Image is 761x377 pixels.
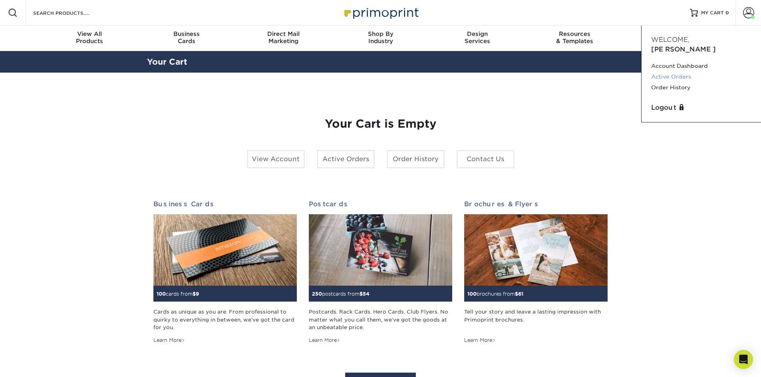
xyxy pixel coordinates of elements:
[138,26,235,51] a: BusinessCards
[651,71,751,82] a: Active Orders
[464,200,608,208] h2: Brochures & Flyers
[41,30,138,45] div: Products
[651,82,751,93] a: Order History
[309,200,452,344] a: Postcards 250postcards from$54 Postcards. Rack Cards. Hero Cards. Club Flyers. No matter what you...
[360,291,363,297] span: $
[464,308,608,331] div: Tell your story and leave a lasting impression with Primoprint brochures.
[518,291,523,297] span: 61
[41,30,138,38] span: View All
[332,30,429,45] div: Industry
[467,291,477,297] span: 100
[429,26,526,51] a: DesignServices
[32,8,110,18] input: SEARCH PRODUCTS.....
[193,291,196,297] span: $
[332,30,429,38] span: Shop By
[235,30,332,45] div: Marketing
[153,200,297,344] a: Business Cards 100cards from$9 Cards as unique as you are. From professional to quirky to everyth...
[651,36,689,43] span: Welcome,
[526,26,623,51] a: Resources& Templates
[309,337,340,344] div: Learn More
[138,30,235,38] span: Business
[309,214,452,286] img: Postcards
[464,200,608,344] a: Brochures & Flyers 100brochures from$61 Tell your story and leave a lasting impression with Primo...
[341,4,421,21] img: Primoprint
[515,291,518,297] span: $
[623,26,720,51] a: Contact& Support
[332,26,429,51] a: Shop ByIndustry
[725,10,729,16] span: 0
[247,150,305,168] a: View Account
[651,103,751,113] a: Logout
[467,291,523,297] small: brochures from
[41,26,138,51] a: View AllProducts
[153,200,297,208] h2: Business Cards
[734,350,753,369] div: Open Intercom Messenger
[309,308,452,331] div: Postcards. Rack Cards. Hero Cards. Club Flyers. No matter what you call them, we've got the goods...
[309,200,452,208] h2: Postcards
[317,150,375,168] a: Active Orders
[235,26,332,51] a: Direct MailMarketing
[623,30,720,38] span: Contact
[147,57,187,67] a: Your Cart
[457,150,515,168] a: Contact Us
[623,30,720,45] div: & Support
[157,291,166,297] span: 100
[235,30,332,38] span: Direct Mail
[464,214,608,286] img: Brochures & Flyers
[153,214,297,286] img: Business Cards
[429,30,526,38] span: Design
[153,308,297,331] div: Cards as unique as you are. From professional to quirky to everything in between, we've got the c...
[651,45,716,53] span: [PERSON_NAME]
[651,61,751,71] a: Account Dashboard
[138,30,235,45] div: Cards
[153,337,185,344] div: Learn More
[312,291,370,297] small: postcards from
[526,30,623,38] span: Resources
[429,30,526,45] div: Services
[526,30,623,45] div: & Templates
[701,10,724,16] span: MY CART
[157,291,199,297] small: cards from
[363,291,370,297] span: 54
[464,337,496,344] div: Learn More
[196,291,199,297] span: 9
[387,150,445,168] a: Order History
[153,117,608,131] h1: Your Cart is Empty
[312,291,322,297] span: 250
